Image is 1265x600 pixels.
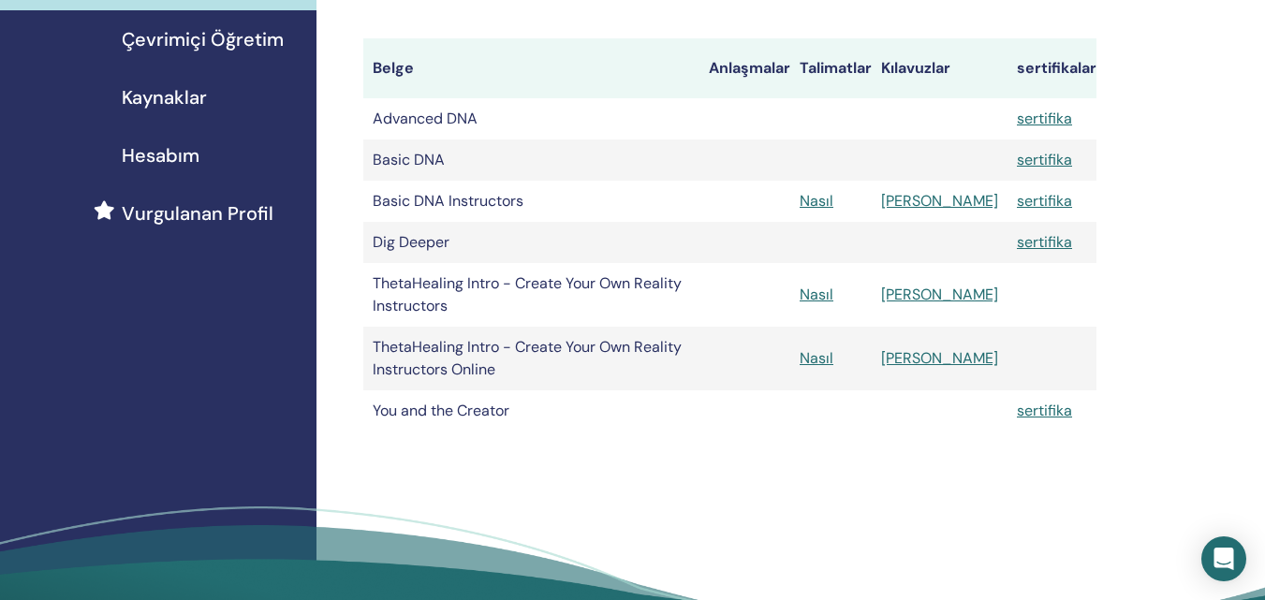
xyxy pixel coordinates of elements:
a: Nasıl [800,285,833,304]
th: Anlaşmalar [699,38,790,98]
td: ThetaHealing Intro - Create Your Own Reality Instructors Online [363,327,699,390]
a: Nasıl [800,191,833,211]
td: You and the Creator [363,390,699,432]
a: sertifika [1017,232,1072,252]
a: Nasıl [800,348,833,368]
a: sertifika [1017,150,1072,169]
td: Advanced DNA [363,98,699,139]
th: Kılavuzlar [872,38,1008,98]
span: Çevrimiçi Öğretim [122,25,284,53]
th: sertifikalar [1008,38,1096,98]
td: Dig Deeper [363,222,699,263]
td: Basic DNA [363,139,699,181]
a: sertifika [1017,109,1072,128]
a: sertifika [1017,401,1072,420]
a: [PERSON_NAME] [881,191,998,211]
span: Hesabım [122,141,199,169]
td: ThetaHealing Intro - Create Your Own Reality Instructors [363,263,699,327]
th: Talimatlar [790,38,872,98]
a: sertifika [1017,191,1072,211]
a: [PERSON_NAME] [881,285,998,304]
span: Kaynaklar [122,83,207,111]
th: Belge [363,38,699,98]
td: Basic DNA Instructors [363,181,699,222]
span: Vurgulanan Profil [122,199,273,227]
a: [PERSON_NAME] [881,348,998,368]
div: Open Intercom Messenger [1201,536,1246,581]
